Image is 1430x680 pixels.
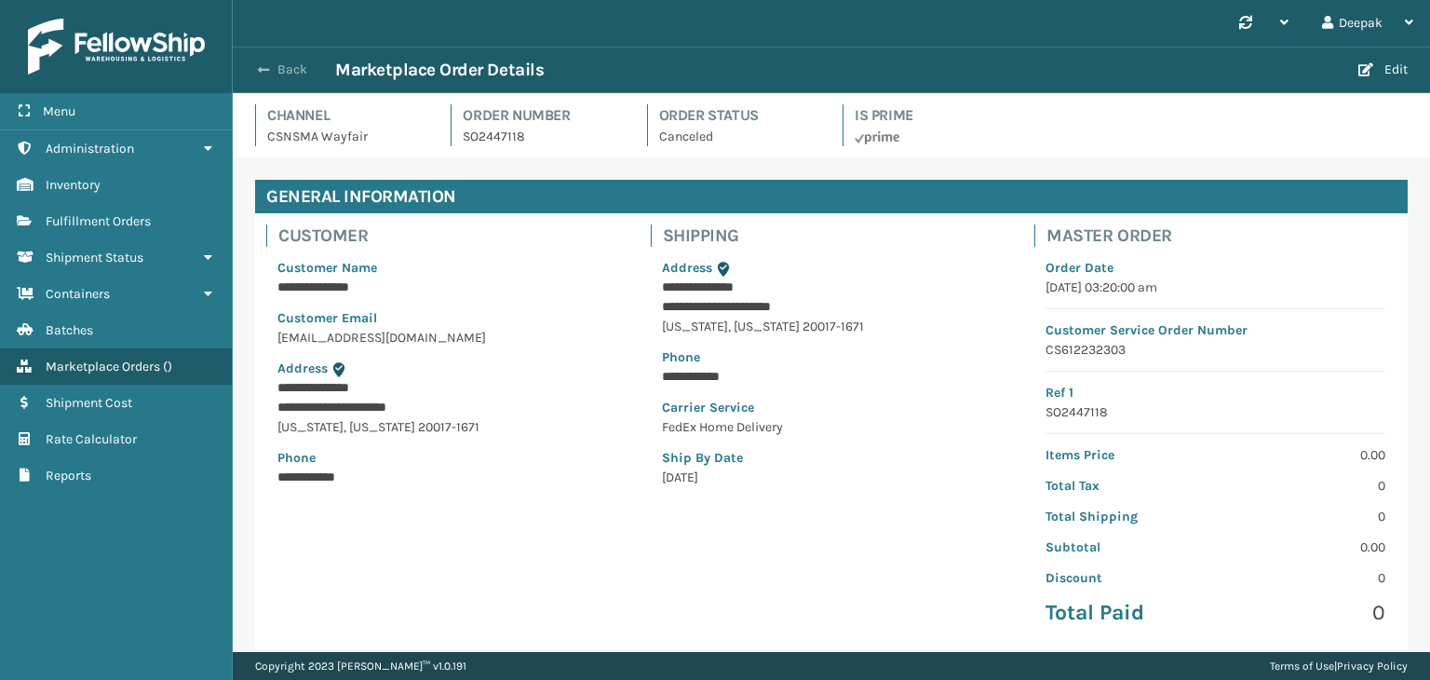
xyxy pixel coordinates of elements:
[1046,507,1204,526] p: Total Shipping
[663,224,1013,247] h4: Shipping
[277,258,617,278] p: Customer Name
[662,417,1002,437] p: FedEx Home Delivery
[1046,320,1385,340] p: Customer Service Order Number
[267,104,428,127] h4: Channel
[1227,537,1385,557] p: 0.00
[1270,660,1334,673] a: Terms of Use
[277,360,328,376] span: Address
[662,260,712,276] span: Address
[659,127,820,146] p: Canceled
[46,395,132,411] span: Shipment Cost
[1046,340,1385,360] p: CS612232303
[1046,402,1385,422] p: SO2447118
[1046,568,1204,588] p: Discount
[1227,476,1385,496] p: 0
[1046,278,1385,297] p: [DATE] 03:20:00 am
[1227,568,1385,588] p: 0
[43,103,75,119] span: Menu
[278,224,628,247] h4: Customer
[1337,660,1408,673] a: Privacy Policy
[662,398,1002,417] p: Carrier Service
[46,322,93,338] span: Batches
[662,448,1002,468] p: Ship By Date
[659,104,820,127] h4: Order Status
[267,127,428,146] p: CSNSMA Wayfair
[46,468,91,483] span: Reports
[1046,599,1204,627] p: Total Paid
[1046,476,1204,496] p: Total Tax
[662,468,1002,487] p: [DATE]
[463,127,624,146] p: SO2447118
[463,104,624,127] h4: Order Number
[163,359,172,374] span: ( )
[662,347,1002,367] p: Phone
[277,417,617,437] p: [US_STATE] , [US_STATE] 20017-1671
[28,19,205,75] img: logo
[46,141,134,156] span: Administration
[1046,258,1385,278] p: Order Date
[255,652,466,680] p: Copyright 2023 [PERSON_NAME]™ v 1.0.191
[1353,61,1413,78] button: Edit
[255,180,1408,213] h4: General Information
[46,177,101,193] span: Inventory
[1270,652,1408,680] div: |
[277,448,617,468] p: Phone
[1227,445,1385,465] p: 0.00
[46,286,110,302] span: Containers
[1046,383,1385,402] p: Ref 1
[1358,63,1373,76] i: Edit
[1227,507,1385,526] p: 0
[250,61,335,78] button: Back
[46,359,160,374] span: Marketplace Orders
[1046,224,1396,247] h4: Master Order
[855,104,1016,127] h4: Is Prime
[277,308,617,328] p: Customer Email
[662,317,1002,336] p: [US_STATE] , [US_STATE] 20017-1671
[1046,445,1204,465] p: Items Price
[277,328,617,347] p: [EMAIL_ADDRESS][DOMAIN_NAME]
[46,250,143,265] span: Shipment Status
[1046,537,1204,557] p: Subtotal
[46,431,137,447] span: Rate Calculator
[1227,599,1385,627] p: 0
[335,59,544,81] h3: Marketplace Order Details
[46,213,151,229] span: Fulfillment Orders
